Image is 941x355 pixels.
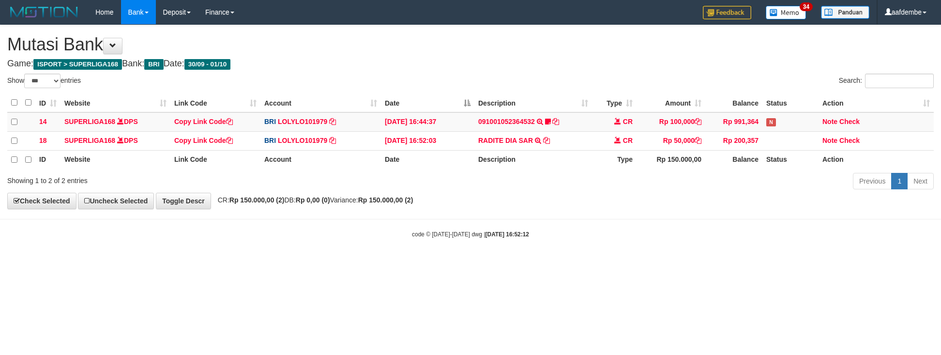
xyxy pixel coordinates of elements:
small: code © [DATE]-[DATE] dwg | [412,231,529,238]
label: Search: [839,74,934,88]
a: RADITE DIA SAR [478,137,533,144]
a: Note [822,137,837,144]
td: [DATE] 16:44:37 [381,112,474,132]
a: 091001052364532 [478,118,535,125]
td: Rp 100,000 [637,112,705,132]
strong: Rp 150.000,00 (2) [358,196,413,204]
span: 30/09 - 01/10 [184,59,231,70]
strong: [DATE] 16:52:12 [486,231,529,238]
a: Check [839,118,860,125]
a: LOLYLO101979 [278,137,327,144]
th: ID: activate to sort column ascending [35,93,61,112]
strong: Rp 0,00 (0) [296,196,330,204]
th: Account [260,150,381,169]
th: Description: activate to sort column ascending [474,93,592,112]
th: ID [35,150,61,169]
th: Type: activate to sort column ascending [592,93,637,112]
span: Has Note [766,118,776,126]
label: Show entries [7,74,81,88]
a: Toggle Descr [156,193,211,209]
div: Showing 1 to 2 of 2 entries [7,172,385,185]
th: Balance [705,150,762,169]
th: Date: activate to sort column descending [381,93,474,112]
a: Uncheck Selected [78,193,154,209]
span: CR [623,137,633,144]
th: Status [762,93,819,112]
span: 18 [39,137,47,144]
a: Copy LOLYLO101979 to clipboard [329,118,336,125]
th: Type [592,150,637,169]
th: Account: activate to sort column ascending [260,93,381,112]
a: Copy Link Code [174,137,233,144]
a: 1 [891,173,908,189]
span: CR: DB: Variance: [213,196,413,204]
a: Note [822,118,837,125]
a: Previous [853,173,892,189]
strong: Rp 150.000,00 (2) [229,196,285,204]
th: Rp 150.000,00 [637,150,705,169]
a: Copy RADITE DIA SAR to clipboard [543,137,550,144]
td: Rp 200,357 [705,131,762,150]
td: Rp 991,364 [705,112,762,132]
span: 14 [39,118,47,125]
th: Link Code: activate to sort column ascending [170,93,260,112]
select: Showentries [24,74,61,88]
a: Next [907,173,934,189]
td: DPS [61,131,170,150]
a: SUPERLIGA168 [64,118,115,125]
th: Website [61,150,170,169]
td: Rp 50,000 [637,131,705,150]
th: Link Code [170,150,260,169]
a: Copy Rp 100,000 to clipboard [695,118,701,125]
th: Description [474,150,592,169]
img: panduan.png [821,6,869,19]
th: Date [381,150,474,169]
span: BRI [144,59,163,70]
a: Check [839,137,860,144]
img: MOTION_logo.png [7,5,81,19]
th: Action [819,150,934,169]
h4: Game: Bank: Date: [7,59,934,69]
td: [DATE] 16:52:03 [381,131,474,150]
td: DPS [61,112,170,132]
span: ISPORT > SUPERLIGA168 [33,59,122,70]
a: Copy Rp 50,000 to clipboard [695,137,701,144]
a: Copy Link Code [174,118,233,125]
input: Search: [865,74,934,88]
th: Balance [705,93,762,112]
th: Status [762,150,819,169]
th: Amount: activate to sort column ascending [637,93,705,112]
img: Feedback.jpg [703,6,751,19]
a: LOLYLO101979 [278,118,327,125]
a: Check Selected [7,193,76,209]
th: Action: activate to sort column ascending [819,93,934,112]
span: CR [623,118,633,125]
span: BRI [264,118,276,125]
a: SUPERLIGA168 [64,137,115,144]
th: Website: activate to sort column ascending [61,93,170,112]
img: Button%20Memo.svg [766,6,806,19]
h1: Mutasi Bank [7,35,934,54]
a: Copy LOLYLO101979 to clipboard [329,137,336,144]
span: 34 [800,2,813,11]
span: BRI [264,137,276,144]
a: Copy 091001052364532 to clipboard [552,118,559,125]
